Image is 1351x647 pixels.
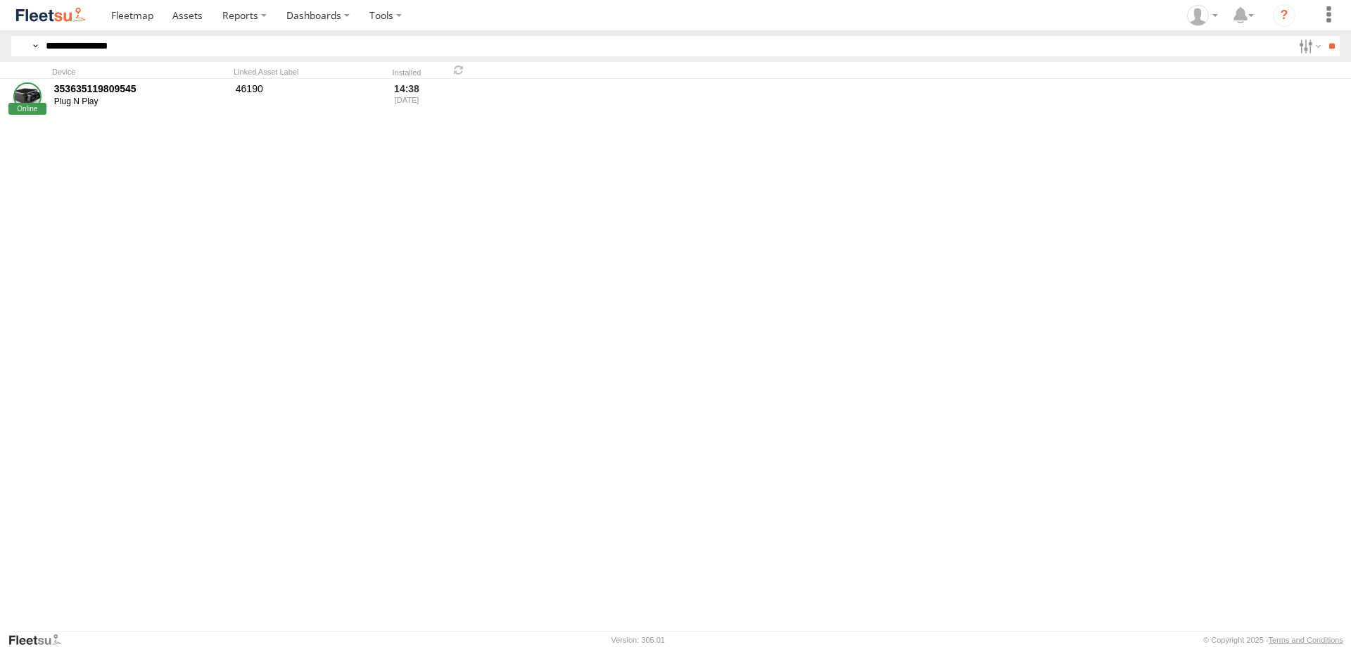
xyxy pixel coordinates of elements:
div: © Copyright 2025 - [1203,636,1343,644]
div: 353635119809545 [54,82,226,95]
div: Device [52,67,228,77]
span: Refresh [450,63,467,77]
div: Muhammad Babar Raza [1182,5,1223,26]
img: fleetsu-logo-horizontal.svg [14,6,87,25]
label: Search Filter Options [1293,36,1324,56]
div: Linked Asset Label [234,67,374,77]
div: 14:38 [DATE] [380,80,433,118]
label: Search Query [30,36,41,56]
i: ? [1273,4,1295,27]
div: Installed [380,70,433,77]
div: 46190 [234,80,374,118]
a: Visit our Website [8,633,72,647]
div: Plug N Play [54,96,226,108]
div: Version: 305.01 [611,636,665,644]
a: Terms and Conditions [1269,636,1343,644]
